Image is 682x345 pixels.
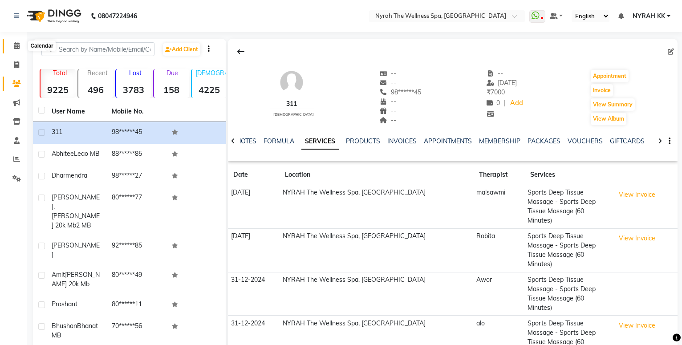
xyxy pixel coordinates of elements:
[509,97,524,110] a: Add
[280,185,474,229] td: NYRAH The Wellness Spa, [GEOGRAPHIC_DATA]
[615,188,659,202] button: View Invoice
[346,137,380,145] a: PRODUCTS
[474,272,525,316] td: Awor
[525,272,612,316] td: Sports Deep Tissue Massage - Sports Deep Tissue Massage (60 Minutes)
[474,185,525,229] td: malsawmi
[52,171,87,179] span: dharmendra
[52,150,74,158] span: Abhitee
[264,137,294,145] a: FORMULA
[280,228,474,272] td: NYRAH The Wellness Spa, [GEOGRAPHIC_DATA]
[273,112,314,117] span: [DEMOGRAPHIC_DATA]
[228,272,280,316] td: 31-12-2024
[301,134,339,150] a: SERVICES
[270,99,314,109] div: 311
[98,4,137,28] b: 08047224946
[231,43,250,60] div: Back to Client
[487,99,500,107] span: 0
[528,137,560,145] a: PACKAGES
[487,88,491,96] span: ₹
[424,137,472,145] a: APPOINTMENTS
[156,69,189,77] p: Due
[82,69,114,77] p: Recent
[379,79,396,87] span: --
[52,271,100,288] span: [PERSON_NAME] 20k mb
[78,84,114,95] strong: 496
[379,97,396,106] span: --
[228,185,280,229] td: [DATE]
[44,69,76,77] p: Total
[74,150,100,158] span: Leao MB
[228,165,280,185] th: Date
[23,4,84,28] img: logo
[487,69,503,77] span: --
[474,165,525,185] th: Therapist
[154,84,189,95] strong: 158
[116,84,151,95] strong: 3783
[195,69,227,77] p: [DEMOGRAPHIC_DATA]
[52,322,77,330] span: Bhushan
[106,101,166,122] th: Mobile No.
[568,137,603,145] a: VOUCHERS
[280,272,474,316] td: NYRAH The Wellness Spa, [GEOGRAPHIC_DATA]
[28,41,55,51] div: Calendar
[487,79,517,87] span: [DATE]
[591,98,635,111] button: View Summary
[41,84,76,95] strong: 9225
[52,300,77,308] span: prashant
[52,128,62,136] span: 311
[487,88,505,96] span: 7000
[591,70,629,82] button: Appointment
[163,43,200,56] a: Add Client
[525,228,612,272] td: Sports Deep Tissue Massage - Sports Deep Tissue Massage (60 Minutes)
[41,42,154,56] input: Search by Name/Mobile/Email/Code
[379,107,396,115] span: --
[278,69,305,96] img: avatar
[228,228,280,272] td: [DATE]
[379,69,396,77] span: --
[236,137,256,145] a: NOTES
[280,165,474,185] th: Location
[591,84,613,97] button: Invoice
[479,137,520,145] a: MEMBERSHIP
[52,193,100,229] span: [PERSON_NAME]. [PERSON_NAME] 20k mb
[46,101,106,122] th: User Name
[525,165,612,185] th: Services
[474,228,525,272] td: Robita
[615,231,659,245] button: View Invoice
[387,137,417,145] a: INVOICES
[120,69,151,77] p: Lost
[76,221,91,229] span: 2 MB
[610,137,645,145] a: GIFTCARDS
[52,241,100,259] span: [PERSON_NAME]
[503,98,505,108] span: |
[633,12,665,21] span: NYRAH KK
[591,113,626,125] button: View Album
[525,185,612,229] td: Sports Deep Tissue Massage - Sports Deep Tissue Massage (60 Minutes)
[192,84,227,95] strong: 4225
[379,116,396,124] span: --
[52,271,65,279] span: Amit
[615,319,659,333] button: View Invoice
